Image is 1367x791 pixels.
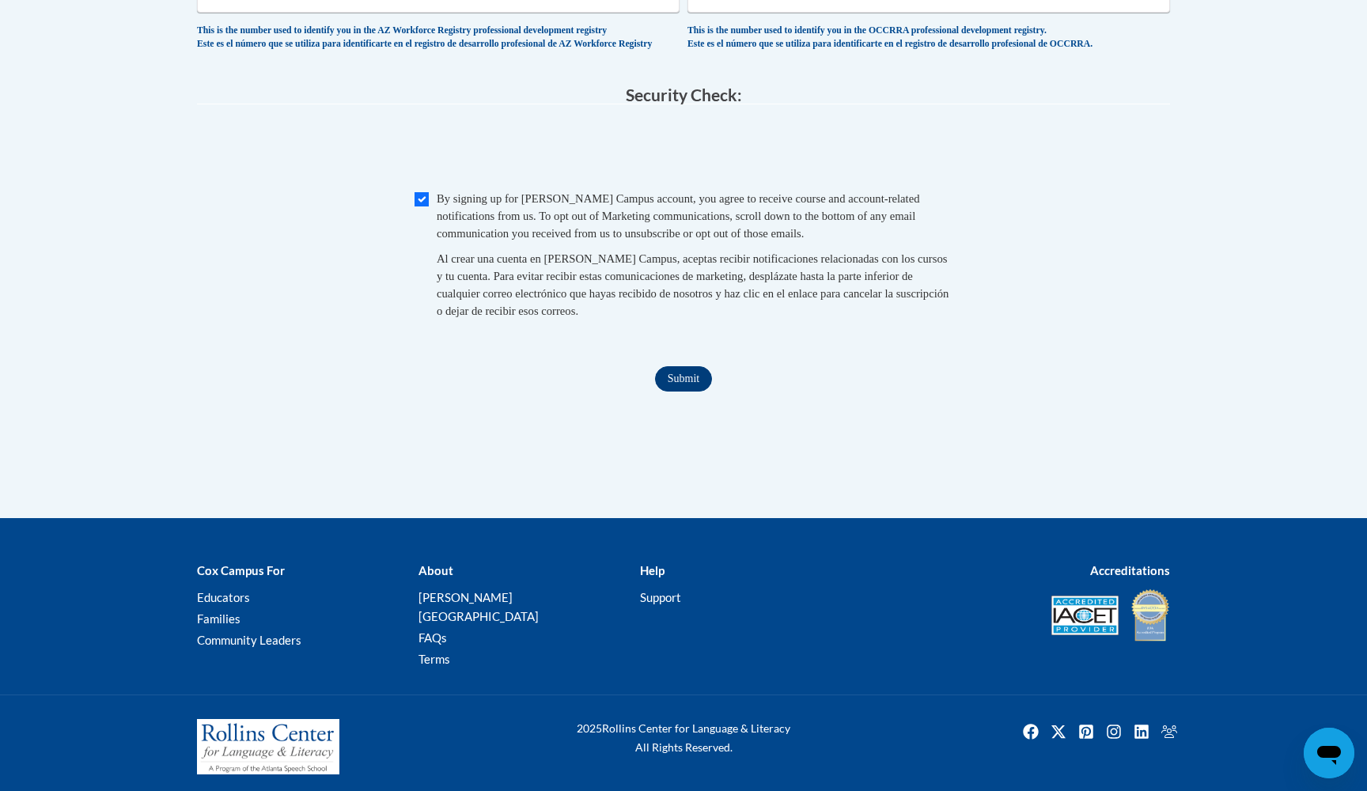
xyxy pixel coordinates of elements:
[687,25,1170,51] div: This is the number used to identify you in the OCCRRA professional development registry. Este es ...
[418,630,447,645] a: FAQs
[640,590,681,604] a: Support
[197,719,339,774] img: Rollins Center for Language & Literacy - A Program of the Atlanta Speech School
[1090,563,1170,577] b: Accreditations
[1129,719,1154,744] img: LinkedIn icon
[197,611,240,626] a: Families
[197,590,250,604] a: Educators
[197,25,680,51] div: This is the number used to identify you in the AZ Workforce Registry professional development reg...
[437,192,920,240] span: By signing up for [PERSON_NAME] Campus account, you agree to receive course and account-related n...
[1046,719,1071,744] a: Twitter
[640,563,665,577] b: Help
[418,652,450,666] a: Terms
[1074,719,1099,744] a: Pinterest
[1157,719,1182,744] a: Facebook Group
[1129,719,1154,744] a: Linkedin
[1157,719,1182,744] img: Facebook group icon
[1101,719,1127,744] img: Instagram icon
[197,633,301,647] a: Community Leaders
[655,366,712,392] input: Submit
[1304,728,1354,778] iframe: Button to launch messaging window
[1101,719,1127,744] a: Instagram
[626,85,742,104] span: Security Check:
[418,590,539,623] a: [PERSON_NAME][GEOGRAPHIC_DATA]
[1018,719,1043,744] a: Facebook
[1046,719,1071,744] img: Twitter icon
[437,252,949,317] span: Al crear una cuenta en [PERSON_NAME] Campus, aceptas recibir notificaciones relacionadas con los ...
[1130,588,1170,643] img: IDA® Accredited
[197,563,285,577] b: Cox Campus For
[577,721,602,735] span: 2025
[1018,719,1043,744] img: Facebook icon
[418,563,453,577] b: About
[1051,596,1119,635] img: Accredited IACET® Provider
[517,719,850,757] div: Rollins Center for Language & Literacy All Rights Reserved.
[1074,719,1099,744] img: Pinterest icon
[563,120,804,182] iframe: reCAPTCHA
